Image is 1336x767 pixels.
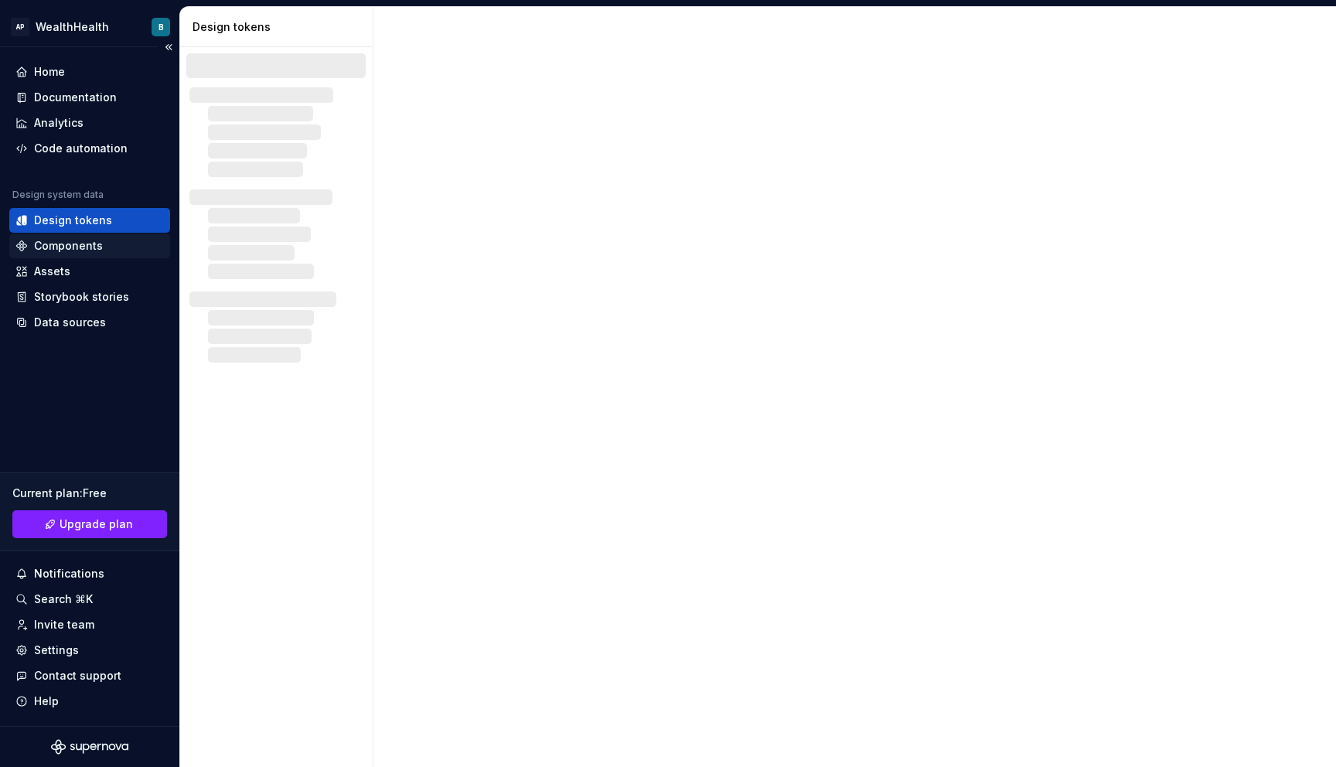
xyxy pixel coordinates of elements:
[11,18,29,36] div: AP
[34,617,94,632] div: Invite team
[9,208,170,233] a: Design tokens
[34,115,83,131] div: Analytics
[3,10,176,43] button: APWealthHealthB
[34,264,70,279] div: Assets
[9,259,170,284] a: Assets
[12,510,167,538] a: Upgrade plan
[9,136,170,161] a: Code automation
[9,111,170,135] a: Analytics
[34,238,103,254] div: Components
[34,566,104,581] div: Notifications
[9,285,170,309] a: Storybook stories
[9,234,170,258] a: Components
[9,638,170,663] a: Settings
[36,19,109,35] div: WealthHealth
[9,612,170,637] a: Invite team
[12,486,167,501] div: Current plan : Free
[34,694,59,709] div: Help
[9,689,170,714] button: Help
[34,591,93,607] div: Search ⌘K
[34,289,129,305] div: Storybook stories
[34,141,128,156] div: Code automation
[34,90,117,105] div: Documentation
[34,643,79,658] div: Settings
[34,213,112,228] div: Design tokens
[9,310,170,335] a: Data sources
[9,663,170,688] button: Contact support
[34,315,106,330] div: Data sources
[51,739,128,755] svg: Supernova Logo
[9,561,170,586] button: Notifications
[34,64,65,80] div: Home
[9,85,170,110] a: Documentation
[193,19,366,35] div: Design tokens
[34,668,121,683] div: Contact support
[158,36,179,58] button: Collapse sidebar
[9,60,170,84] a: Home
[12,189,104,201] div: Design system data
[9,587,170,612] button: Search ⌘K
[158,21,164,33] div: B
[60,516,133,532] span: Upgrade plan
